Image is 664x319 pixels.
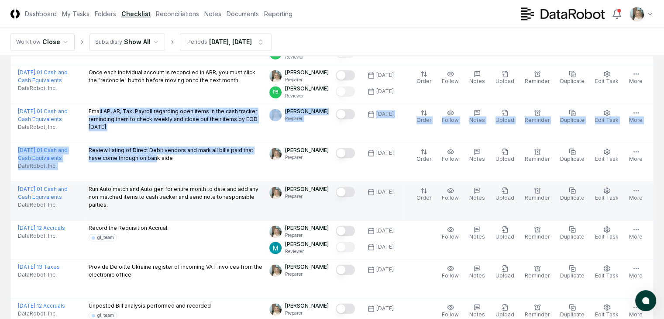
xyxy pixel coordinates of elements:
button: Duplicate [558,146,586,165]
span: DataRobot, Inc. [18,271,57,279]
button: Edit Task [593,224,620,243]
div: [DATE] [376,87,394,95]
button: Order [415,107,433,126]
span: Edit Task [595,117,619,123]
p: Preparer [285,115,329,122]
button: More [627,107,644,126]
button: Reminder [523,107,551,126]
span: Follow [442,117,459,123]
a: [DATE]:01 Cash and Cash Equivalents [18,69,68,83]
nav: breadcrumb [10,33,272,51]
span: Edit Task [595,156,619,162]
span: [DATE] : [18,108,37,114]
button: Duplicate [558,185,586,204]
a: [DATE]:01 Cash and Cash Equivalents [18,186,68,200]
span: [DATE] : [18,302,37,309]
span: [DATE] : [18,147,37,153]
img: DataRobot logo [521,7,605,20]
button: Follow [440,263,461,281]
p: Review listing of Direct Debit vendors and mark all bills paid that have come through on bank side [89,146,263,162]
button: Edit Task [593,185,620,204]
span: Upload [495,117,514,123]
button: Upload [494,146,516,165]
button: Notes [468,107,487,126]
button: Duplicate [558,69,586,87]
p: Once each individual account is reconciled in ABR, you must click the "reconcile" button before m... [89,69,263,84]
button: Mark complete [336,242,355,252]
a: [DATE]:13 Taxes [18,264,60,270]
span: Follow [442,78,459,84]
button: Mark complete [336,86,355,97]
button: Reminder [523,146,551,165]
button: Follow [440,185,461,204]
span: [DATE] : [18,225,37,231]
button: Mark complete [336,225,355,236]
span: Upload [495,156,514,162]
button: Follow [440,107,461,126]
p: [PERSON_NAME] [285,107,329,115]
img: ACg8ocKh93A2PVxV7CaGalYBgc3fGwopTyyIAwAiiQ5buQbeS2iRnTQ=s96-c [630,7,644,21]
button: Follow [440,69,461,87]
button: Order [415,69,433,87]
button: Upload [494,69,516,87]
span: Upload [495,78,514,84]
button: Periods[DATE], [DATE] [180,33,272,51]
p: Preparer [285,271,329,277]
button: Duplicate [558,263,586,281]
span: Reminder [525,117,550,123]
p: [PERSON_NAME] [285,302,329,310]
button: Follow [440,224,461,243]
img: ACg8ocKh93A2PVxV7CaGalYBgc3fGwopTyyIAwAiiQ5buQbeS2iRnTQ=s96-c [269,303,282,316]
span: DataRobot, Inc. [18,123,57,131]
span: [DATE] : [18,69,37,76]
a: Reconciliations [156,9,199,18]
a: Reporting [264,9,292,18]
div: [DATE] [376,305,394,312]
img: ACg8ocKh93A2PVxV7CaGalYBgc3fGwopTyyIAwAiiQ5buQbeS2iRnTQ=s96-c [269,109,282,121]
a: [DATE]:01 Cash and Cash Equivalents [18,108,68,122]
div: gl_team [97,312,114,319]
span: Order [416,156,431,162]
button: Reminder [523,185,551,204]
button: Edit Task [593,146,620,165]
span: Upload [495,233,514,240]
span: Reminder [525,233,550,240]
p: Unposted Bill analysis performed and recorded [89,302,211,310]
img: ACg8ocKh93A2PVxV7CaGalYBgc3fGwopTyyIAwAiiQ5buQbeS2iRnTQ=s96-c [269,148,282,160]
span: Edit Task [595,78,619,84]
span: Follow [442,311,459,318]
p: [PERSON_NAME] [285,224,329,232]
div: Periods [187,38,207,46]
span: Reminder [525,156,550,162]
p: Preparer [285,193,329,200]
span: Duplicate [560,194,585,201]
div: Workflow [16,38,41,46]
p: [PERSON_NAME] [285,263,329,271]
span: Duplicate [560,78,585,84]
img: ACg8ocKh93A2PVxV7CaGalYBgc3fGwopTyyIAwAiiQ5buQbeS2iRnTQ=s96-c [269,187,282,199]
div: [DATE] [376,243,394,251]
p: Preparer [285,232,329,239]
div: [DATE] [376,227,394,235]
span: DataRobot, Inc. [18,162,57,170]
button: Notes [468,146,487,165]
button: Mark complete [336,109,355,119]
a: My Tasks [62,9,89,18]
button: Duplicate [558,224,586,243]
img: ACg8ocKh93A2PVxV7CaGalYBgc3fGwopTyyIAwAiiQ5buQbeS2iRnTQ=s96-c [269,264,282,277]
div: [DATE] [376,71,394,79]
p: [PERSON_NAME] [285,69,329,76]
span: Notes [469,272,485,279]
span: Notes [469,78,485,84]
span: DataRobot, Inc. [18,232,57,240]
button: Mark complete [336,187,355,197]
div: gl_team [97,234,114,241]
span: DataRobot, Inc. [18,84,57,92]
span: Edit Task [595,233,619,240]
button: Mark complete [336,303,355,314]
a: Documents [227,9,259,18]
span: Reminder [525,272,550,279]
div: [DATE] [376,266,394,274]
span: Reminder [525,311,550,318]
span: Notes [469,156,485,162]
